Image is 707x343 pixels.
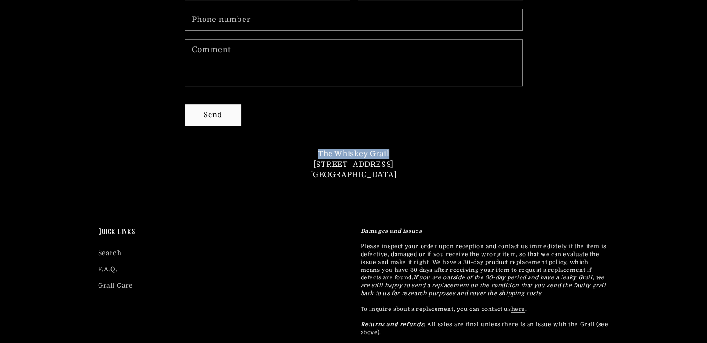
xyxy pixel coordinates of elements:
[172,149,535,180] p: The Whiskey Grail [STREET_ADDRESS] [GEOGRAPHIC_DATA]
[98,277,133,294] a: Grail Care
[98,227,347,238] h2: Quick links
[98,247,122,261] a: Search
[361,274,606,297] em: If you are outside of the 30-day period and have a leaky Grail, we are still happy to send a repl...
[361,227,609,336] p: Please inspect your order upon reception and contact us immediately if the item is defective, dam...
[98,261,118,277] a: F.A.Q.
[511,306,525,312] a: here
[361,321,424,328] strong: Returns and refunds
[185,105,241,125] button: Send
[361,228,422,234] strong: Damages and issues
